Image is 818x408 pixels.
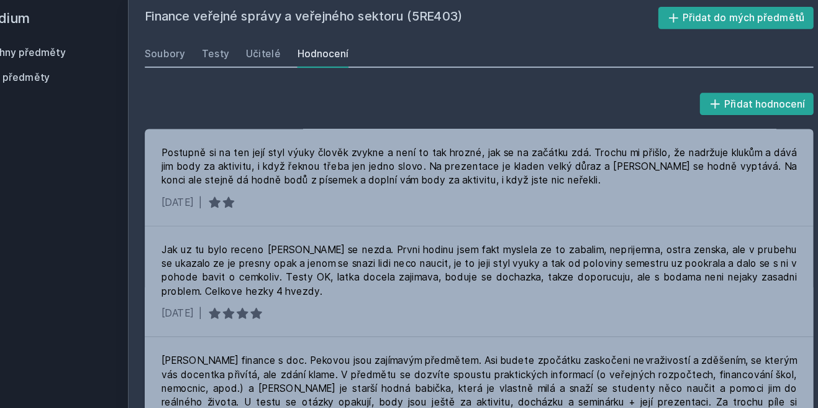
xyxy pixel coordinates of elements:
button: Přidat do mých předmětů [664,15,804,35]
button: Přidat hodnocení [701,92,804,112]
a: Soubory [204,45,240,70]
div: [DATE] [219,284,247,296]
a: Hodnocení [340,45,386,70]
div: | [252,184,255,197]
a: Testy [255,45,279,70]
div: Jak uz tu bylo receno [PERSON_NAME] se nezda. Prvni hodinu jsem fakt myslela ze to zabalim, nepri... [219,226,788,276]
div: Uživatel [7,382,33,392]
div: Hodnocení [340,51,386,63]
a: Učitelé [294,45,325,70]
a: Study [2,50,37,88]
a: Uživatel [2,360,37,398]
div: Učitelé [294,51,325,63]
span: Moje předměty [52,72,119,85]
div: [PERSON_NAME] finance s doc. Pekovou jsou zajímavým předmětem. Asi budete zpočátku zaskočeni nevr... [219,326,788,388]
h2: Finance veřejné správy a veřejného sektoru (5RE403) [204,15,664,35]
a: Všechny předměty [52,50,133,61]
div: Postupně si na ten její styl výuky člověk zvykne a není to tak hrozné, jak se na začátku zdá. Tro... [219,139,788,177]
div: Testy [255,51,279,63]
div: | [252,284,255,296]
div: [DATE] [219,184,247,197]
div: Study [11,72,29,81]
div: Soubory [204,51,240,63]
